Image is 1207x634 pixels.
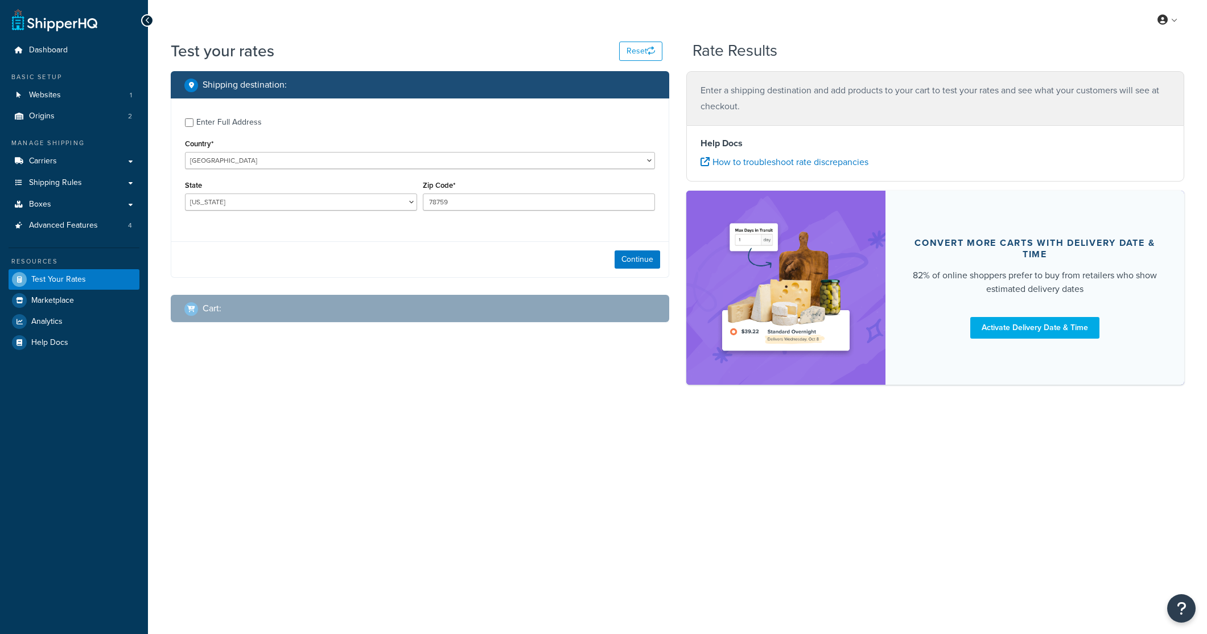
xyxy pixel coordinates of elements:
li: Advanced Features [9,215,139,236]
div: 82% of online shoppers prefer to buy from retailers who show estimated delivery dates [913,269,1157,296]
span: 4 [128,221,132,230]
button: Open Resource Center [1167,594,1196,623]
label: Country* [185,139,213,148]
label: State [185,181,202,190]
div: Convert more carts with delivery date & time [913,237,1157,260]
div: Manage Shipping [9,138,139,148]
a: How to troubleshoot rate discrepancies [701,155,868,168]
h2: Cart : [203,303,221,314]
span: Test Your Rates [31,275,86,285]
input: Enter Full Address [185,118,193,127]
div: Enter Full Address [196,114,262,130]
span: Marketplace [31,296,74,306]
a: Help Docs [9,332,139,353]
button: Continue [615,250,660,269]
label: Zip Code* [423,181,455,190]
a: Test Your Rates [9,269,139,290]
a: Advanced Features4 [9,215,139,236]
span: Dashboard [29,46,68,55]
span: Analytics [31,317,63,327]
li: Origins [9,106,139,127]
span: Help Docs [31,338,68,348]
a: Activate Delivery Date & Time [970,317,1099,339]
h2: Shipping destination : [203,80,287,90]
span: 2 [128,112,132,121]
a: Shipping Rules [9,172,139,194]
a: Dashboard [9,40,139,61]
div: Basic Setup [9,72,139,82]
h4: Help Docs [701,137,1171,150]
span: Advanced Features [29,221,98,230]
a: Analytics [9,311,139,332]
h1: Test your rates [171,40,274,62]
div: Resources [9,257,139,266]
span: Websites [29,90,61,100]
a: Carriers [9,151,139,172]
li: Websites [9,85,139,106]
button: Reset [619,42,662,61]
p: Enter a shipping destination and add products to your cart to test your rates and see what your c... [701,83,1171,114]
a: Websites1 [9,85,139,106]
h2: Rate Results [693,42,777,60]
span: Carriers [29,157,57,166]
span: 1 [130,90,132,100]
a: Marketplace [9,290,139,311]
a: Origins2 [9,106,139,127]
span: Shipping Rules [29,178,82,188]
a: Boxes [9,194,139,215]
span: Boxes [29,200,51,209]
img: feature-image-ddt-36eae7f7280da8017bfb280eaccd9c446f90b1fe08728e4019434db127062ab4.png [715,208,857,368]
span: Origins [29,112,55,121]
